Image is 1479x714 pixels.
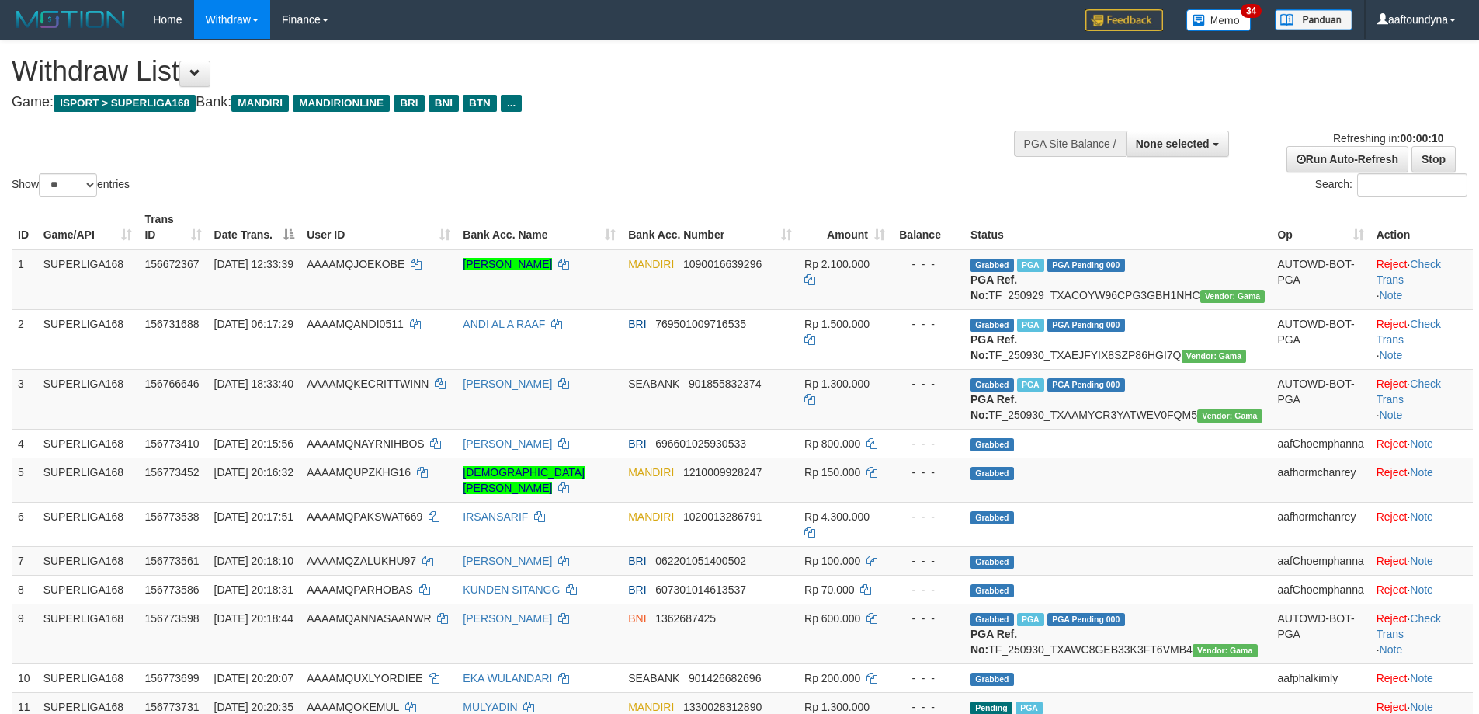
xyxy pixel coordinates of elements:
a: Stop [1411,146,1456,172]
a: Reject [1377,510,1408,523]
span: AAAAMQUPZKHG16 [307,466,411,479]
td: 9 [12,604,37,663]
span: [DATE] 06:17:29 [214,318,293,330]
span: PGA Pending [1047,319,1125,332]
span: 156773699 [144,672,199,684]
span: BNI [628,612,646,625]
a: Reject [1377,466,1408,479]
th: Balance [891,205,964,249]
span: Copy 901426682696 to clipboard [689,672,761,684]
a: Note [1410,510,1433,523]
span: 156773561 [144,555,199,567]
span: Copy 1090016639296 to clipboard [683,258,762,270]
a: MULYADIN [463,701,517,713]
td: TF_250930_TXAAMYCR3YATWEV0FQM5 [964,369,1271,429]
span: Vendor URL: https://trx31.1velocity.biz [1182,350,1247,363]
th: Game/API: activate to sort column ascending [37,205,139,249]
span: [DATE] 20:20:07 [214,672,293,684]
h1: Withdraw List [12,56,970,87]
span: 156773410 [144,437,199,450]
a: Reject [1377,318,1408,330]
a: Reject [1377,612,1408,625]
span: Grabbed [970,378,1014,392]
td: 10 [12,663,37,692]
span: Rp 600.000 [804,612,860,625]
a: [PERSON_NAME] [463,437,552,450]
a: Reject [1377,437,1408,450]
a: Check Trans [1377,318,1441,346]
div: - - - [897,582,958,597]
span: Copy 1330028312890 to clipboard [683,701,762,713]
td: · [1370,575,1473,604]
div: - - - [897,465,958,480]
span: MANDIRI [231,95,289,112]
input: Search: [1357,173,1467,197]
a: [PERSON_NAME] [463,555,552,567]
img: panduan.png [1275,9,1352,30]
a: Check Trans [1377,612,1441,640]
td: TF_250930_TXAWC8GEB33K3FT6VMB4 [964,604,1271,663]
span: AAAAMQJOEKOBE [307,258,404,270]
div: - - - [897,436,958,451]
td: 4 [12,429,37,458]
span: [DATE] 18:33:40 [214,378,293,390]
span: Rp 70.000 [804,583,855,596]
th: Bank Acc. Name: activate to sort column ascending [457,205,622,249]
span: Rp 1.300.000 [804,378,870,390]
span: Grabbed [970,556,1014,569]
td: · [1370,502,1473,546]
span: Copy 062201051400502 to clipboard [655,555,746,567]
span: Marked by aafheankoy [1017,378,1044,392]
td: aafphalkimly [1271,663,1370,692]
img: Feedback.jpg [1085,9,1163,31]
span: Grabbed [970,438,1014,451]
div: - - - [897,611,958,626]
td: SUPERLIGA168 [37,369,139,429]
b: PGA Ref. No: [970,333,1017,361]
span: 34 [1241,4,1262,18]
span: ... [501,95,522,112]
td: AUTOWD-BOT-PGA [1271,369,1370,429]
span: Copy 1362687425 to clipboard [655,612,716,625]
b: PGA Ref. No: [970,628,1017,656]
div: - - - [897,509,958,524]
span: BTN [463,95,497,112]
div: - - - [897,316,958,332]
h4: Game: Bank: [12,95,970,110]
td: SUPERLIGA168 [37,546,139,575]
label: Search: [1315,173,1467,197]
div: - - - [897,256,958,272]
span: AAAAMQANDI0511 [307,318,404,330]
td: · [1370,429,1473,458]
button: None selected [1126,131,1229,157]
td: 5 [12,458,37,502]
span: Grabbed [970,613,1014,626]
span: MANDIRI [628,466,674,479]
a: Reject [1377,378,1408,390]
span: Refreshing in: [1333,132,1443,145]
a: [PERSON_NAME] [463,378,552,390]
span: Grabbed [970,673,1014,686]
td: SUPERLIGA168 [37,604,139,663]
span: Rp 800.000 [804,437,860,450]
td: AUTOWD-BOT-PGA [1271,604,1370,663]
a: Note [1410,583,1433,596]
td: AUTOWD-BOT-PGA [1271,249,1370,310]
td: · [1370,663,1473,692]
a: [PERSON_NAME] [463,612,552,625]
span: Marked by aafsoycanthlai [1017,613,1044,626]
a: [DEMOGRAPHIC_DATA][PERSON_NAME] [463,466,585,494]
span: [DATE] 20:18:44 [214,612,293,625]
span: SEABANK [628,378,679,390]
a: Note [1380,409,1403,421]
th: ID [12,205,37,249]
a: Note [1380,349,1403,361]
span: Rp 1.300.000 [804,701,870,713]
td: SUPERLIGA168 [37,309,139,369]
a: Note [1410,701,1433,713]
span: Grabbed [970,467,1014,480]
td: SUPERLIGA168 [37,429,139,458]
a: Run Auto-Refresh [1286,146,1408,172]
span: BRI [628,318,646,330]
span: AAAAMQKECRITTWINN [307,378,429,390]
